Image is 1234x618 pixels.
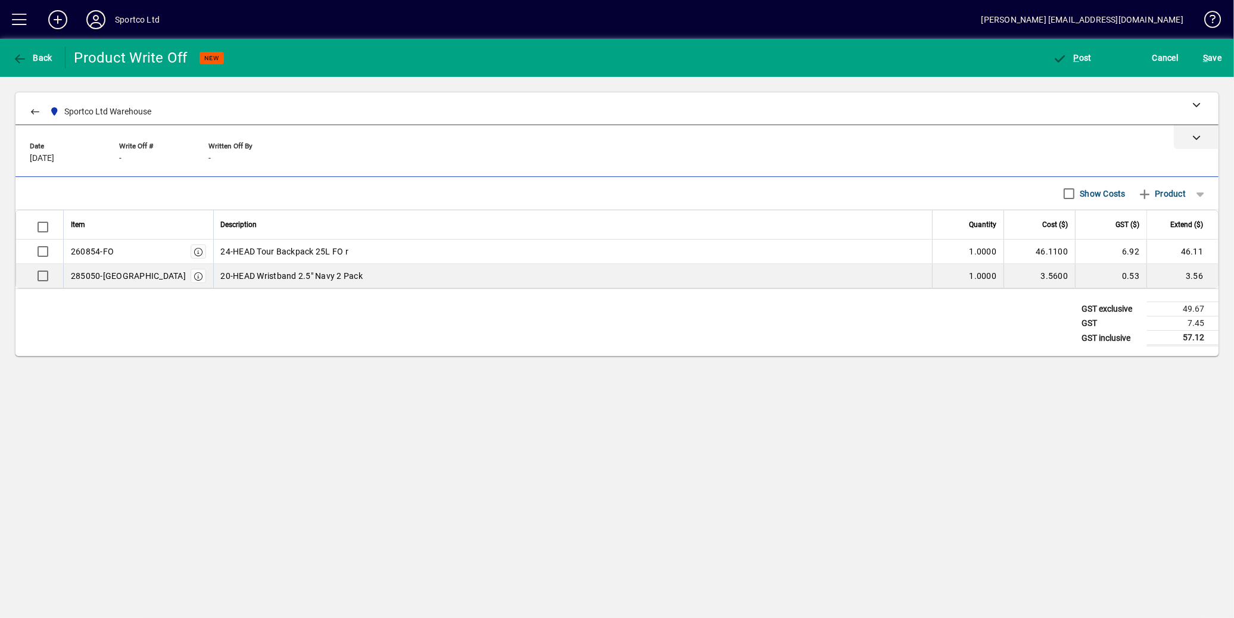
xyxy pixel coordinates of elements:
[1149,47,1182,69] button: Cancel
[30,154,54,163] span: [DATE]
[1146,264,1218,288] td: 3.56
[208,154,211,163] span: -
[1075,264,1146,288] td: 0.53
[1152,48,1179,67] span: Cancel
[74,48,188,67] div: Product Write Off
[213,240,933,264] td: 24-HEAD Tour Backpack 25L FO r
[932,240,1004,264] td: 1.0000
[1147,302,1219,316] td: 49.67
[1195,2,1219,41] a: Knowledge Base
[1075,240,1146,264] td: 6.92
[1146,240,1218,264] td: 46.11
[10,47,55,69] button: Back
[204,54,219,62] span: NEW
[1042,218,1068,231] span: Cost ($)
[71,218,85,231] span: Item
[213,264,933,288] td: 20-HEAD Wristband 2.5" Navy 2 Pack
[71,270,186,282] div: 285050-[GEOGRAPHIC_DATA]
[1138,184,1186,203] span: Product
[1004,264,1075,288] td: 3.5600
[1147,331,1219,346] td: 57.12
[1004,240,1075,264] td: 46.1100
[1077,188,1126,200] label: Show Costs
[1074,53,1079,63] span: P
[1076,302,1147,316] td: GST exclusive
[969,218,996,231] span: Quantity
[1203,48,1221,67] span: ave
[119,154,121,163] span: -
[1170,218,1203,231] span: Extend ($)
[71,246,114,257] div: 260854-FO
[1076,316,1147,331] td: GST
[1053,53,1092,63] span: ost
[981,10,1183,29] div: [PERSON_NAME] [EMAIL_ADDRESS][DOMAIN_NAME]
[115,10,160,29] div: Sportco Ltd
[1200,47,1224,69] button: Save
[1147,316,1219,331] td: 7.45
[1132,183,1192,204] button: Product
[221,218,257,231] span: Description
[1203,53,1208,63] span: S
[1076,331,1147,346] td: GST inclusive
[1115,218,1139,231] span: GST ($)
[77,9,115,30] button: Profile
[39,9,77,30] button: Add
[932,264,1004,288] td: 1.0000
[1050,47,1095,69] button: Post
[13,53,52,63] span: Back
